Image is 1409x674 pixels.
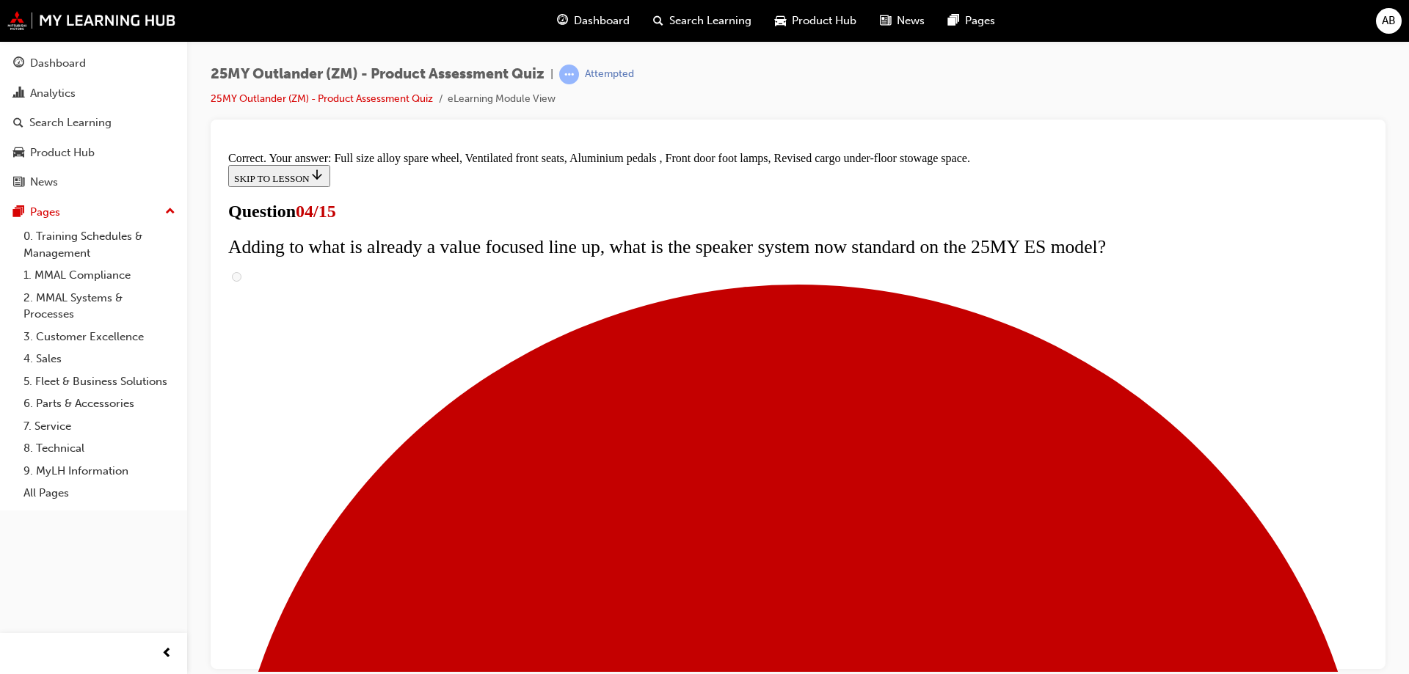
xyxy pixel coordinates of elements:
div: Search Learning [29,114,112,131]
a: guage-iconDashboard [545,6,641,36]
div: Product Hub [30,144,95,161]
span: Dashboard [574,12,630,29]
span: search-icon [13,117,23,130]
a: 9. MyLH Information [18,460,181,483]
span: prev-icon [161,645,172,663]
a: 7. Service [18,415,181,438]
div: Attempted [585,67,634,81]
button: SKIP TO LESSON [6,19,108,41]
a: 4. Sales [18,348,181,370]
a: pages-iconPages [936,6,1007,36]
a: News [6,169,181,196]
span: guage-icon [557,12,568,30]
span: car-icon [775,12,786,30]
span: learningRecordVerb_ATTEMPT-icon [559,65,579,84]
a: 2. MMAL Systems & Processes [18,287,181,326]
a: 5. Fleet & Business Solutions [18,370,181,393]
a: 8. Technical [18,437,181,460]
a: search-iconSearch Learning [641,6,763,36]
a: 0. Training Schedules & Management [18,225,181,264]
a: news-iconNews [868,6,936,36]
button: AB [1376,8,1402,34]
button: Pages [6,199,181,226]
span: AB [1382,12,1396,29]
div: Correct. Your answer: Full size alloy spare wheel, Ventilated front seats, Aluminium pedals , Fro... [6,6,1146,19]
button: DashboardAnalyticsSearch LearningProduct HubNews [6,47,181,199]
div: News [30,174,58,191]
img: mmal [7,11,176,30]
div: Analytics [30,85,76,102]
a: 25MY Outlander (ZM) - Product Assessment Quiz [211,92,433,105]
a: 3. Customer Excellence [18,326,181,348]
span: pages-icon [948,12,959,30]
a: Analytics [6,80,181,107]
span: up-icon [165,202,175,221]
span: SKIP TO LESSON [12,27,102,38]
span: 25MY Outlander (ZM) - Product Assessment Quiz [211,66,545,83]
span: guage-icon [13,57,24,70]
a: car-iconProduct Hub [763,6,868,36]
span: Pages [965,12,995,29]
a: All Pages [18,482,181,505]
span: Search Learning [669,12,751,29]
a: Search Learning [6,109,181,136]
span: search-icon [653,12,663,30]
span: | [550,66,553,83]
li: eLearning Module View [448,91,556,108]
span: car-icon [13,147,24,160]
div: Dashboard [30,55,86,72]
span: news-icon [13,176,24,189]
span: news-icon [880,12,891,30]
div: Pages [30,204,60,221]
span: pages-icon [13,206,24,219]
a: Product Hub [6,139,181,166]
a: 1. MMAL Compliance [18,264,181,287]
a: Dashboard [6,50,181,77]
span: chart-icon [13,87,24,100]
a: 6. Parts & Accessories [18,392,181,415]
span: News [897,12,925,29]
span: Product Hub [792,12,856,29]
